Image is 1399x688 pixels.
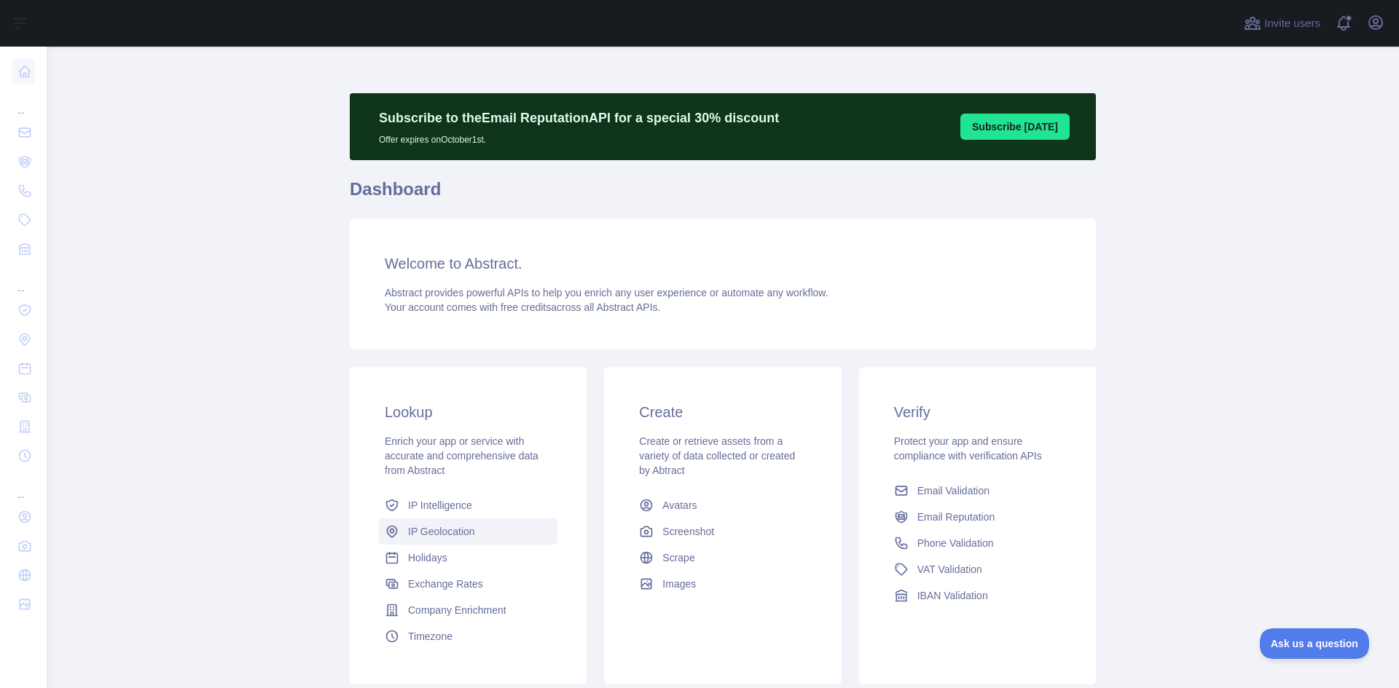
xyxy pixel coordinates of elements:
[917,510,995,524] span: Email Reputation
[385,253,1061,274] h3: Welcome to Abstract.
[408,524,475,539] span: IP Geolocation
[888,582,1067,609] a: IBAN Validation
[894,435,1042,462] span: Protect your app and ensure compliance with verification APIs
[639,435,795,476] span: Create or retrieve assets from a variety of data collected or created by Abtract
[379,545,557,571] a: Holidays
[633,518,812,545] a: Screenshot
[633,492,812,518] a: Avatars
[888,530,1067,556] a: Phone Validation
[1260,628,1370,659] iframe: Toggle Customer Support
[633,545,812,571] a: Scrape
[960,114,1070,140] button: Subscribe [DATE]
[408,629,452,644] span: Timezone
[1264,15,1320,32] span: Invite users
[385,287,828,298] span: Abstract provides powerful APIs to help you enrich any user experience or automate any workflow.
[917,588,988,603] span: IBAN Validation
[501,301,551,313] span: free credits
[662,524,714,539] span: Screenshot
[379,623,557,649] a: Timezone
[633,571,812,597] a: Images
[350,178,1096,213] h1: Dashboard
[379,571,557,597] a: Exchange Rates
[408,550,447,565] span: Holidays
[408,603,506,617] span: Company Enrichment
[379,108,779,128] p: Subscribe to the Email Reputation API for a special 30 % discount
[1241,12,1323,35] button: Invite users
[379,597,557,623] a: Company Enrichment
[379,128,779,146] p: Offer expires on October 1st.
[379,492,557,518] a: IP Intelligence
[408,577,483,591] span: Exchange Rates
[888,478,1067,504] a: Email Validation
[639,402,806,422] h3: Create
[12,472,35,501] div: ...
[917,536,994,550] span: Phone Validation
[888,556,1067,582] a: VAT Validation
[662,498,697,513] span: Avatars
[385,301,660,313] span: Your account comes with across all Abstract APIs.
[662,577,696,591] span: Images
[662,550,694,565] span: Scrape
[12,265,35,294] div: ...
[12,87,35,116] div: ...
[888,504,1067,530] a: Email Reputation
[385,402,552,422] h3: Lookup
[385,435,538,476] span: Enrich your app or service with accurate and comprehensive data from Abstract
[379,518,557,545] a: IP Geolocation
[917,483,990,498] span: Email Validation
[408,498,472,513] span: IP Intelligence
[917,562,982,577] span: VAT Validation
[894,402,1061,422] h3: Verify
